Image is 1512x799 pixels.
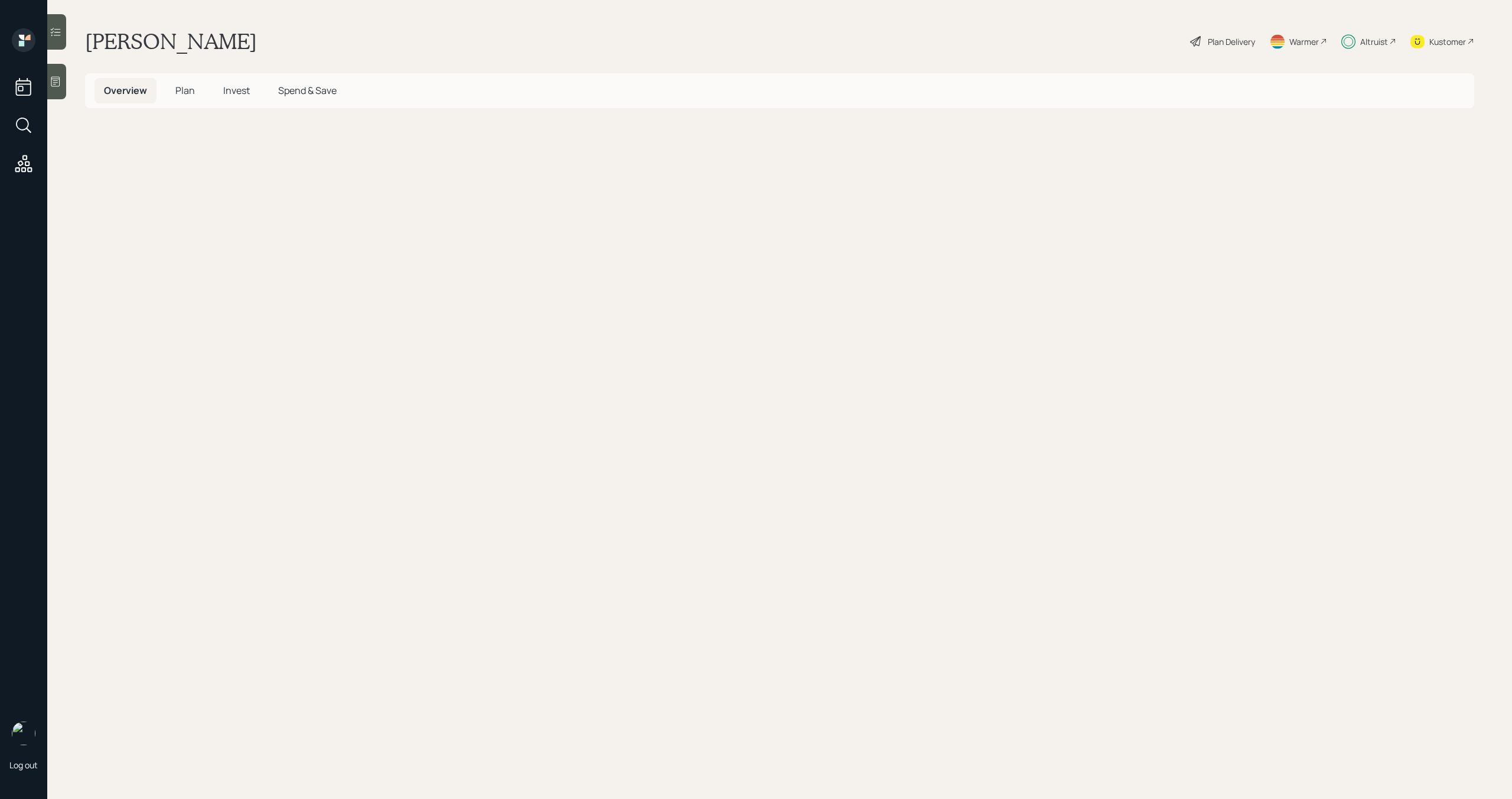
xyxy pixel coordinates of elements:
[12,722,35,745] img: michael-russo-headshot.png
[1360,35,1388,48] div: Altruist
[175,84,195,97] span: Plan
[9,759,38,771] div: Log out
[1289,35,1319,48] div: Warmer
[278,84,337,97] span: Spend & Save
[104,84,147,97] span: Overview
[85,28,257,54] h1: [PERSON_NAME]
[1429,35,1466,48] div: Kustomer
[223,84,250,97] span: Invest
[1208,35,1255,48] div: Plan Delivery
